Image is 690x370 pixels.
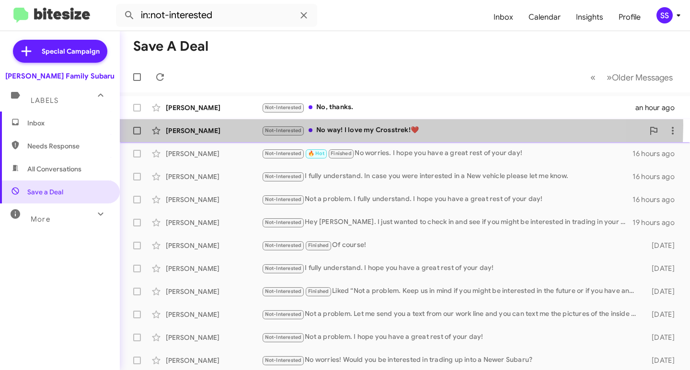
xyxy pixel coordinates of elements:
span: Finished [308,288,329,294]
span: More [31,215,50,224]
div: I fully understand. In case you were interested in a New vehicle please let me know. [262,171,632,182]
div: [PERSON_NAME] [166,149,262,158]
span: Not-Interested [265,265,302,271]
div: [DATE] [641,287,682,296]
div: 16 hours ago [632,172,682,181]
div: [PERSON_NAME] [166,287,262,296]
span: 🔥 Hot [308,150,324,157]
div: [DATE] [641,264,682,273]
span: Not-Interested [265,104,302,111]
div: No worries. I hope you have a great rest of your day! [262,148,632,159]
div: Not a problem. I fully understand. I hope you have a great rest of your day! [262,194,632,205]
div: Not a problem. Let me send you a text from our work line and you can text me the pictures of the ... [262,309,641,320]
span: Not-Interested [265,219,302,225]
a: Profile [611,3,648,31]
span: Not-Interested [265,357,302,363]
span: Labels [31,96,58,105]
div: [DATE] [641,333,682,342]
a: Insights [568,3,611,31]
div: [PERSON_NAME] [166,126,262,135]
div: [PERSON_NAME] [166,195,262,204]
span: Not-Interested [265,196,302,202]
div: [PERSON_NAME] [166,218,262,227]
a: Special Campaign [13,40,107,63]
a: Calendar [521,3,568,31]
div: [PERSON_NAME] [166,333,262,342]
div: [DATE] [641,356,682,365]
input: Search [116,4,317,27]
div: [DATE] [641,241,682,250]
span: Not-Interested [265,288,302,294]
div: 16 hours ago [632,149,682,158]
span: Not-Interested [265,173,302,179]
div: 16 hours ago [632,195,682,204]
span: Not-Interested [265,311,302,317]
span: Inbox [27,118,109,128]
span: Not-Interested [265,334,302,340]
div: Liked “Not a problem. Keep us in mind if you might be interested in the future or if you have any... [262,286,641,297]
div: SS [656,7,673,23]
div: Of course! [262,240,641,251]
div: [PERSON_NAME] [166,356,262,365]
div: Hey [PERSON_NAME]. I just wanted to check in and see if you might be interested in trading in you... [262,217,632,228]
span: Save a Deal [27,187,63,197]
span: Special Campaign [42,46,100,56]
span: Older Messages [612,72,673,83]
div: [PERSON_NAME] [166,310,262,319]
a: Inbox [486,3,521,31]
span: Not-Interested [265,150,302,157]
span: Not-Interested [265,127,302,134]
div: 19 hours ago [632,218,682,227]
span: Needs Response [27,141,109,151]
nav: Page navigation example [585,67,678,87]
h1: Save a Deal [133,39,208,54]
div: [DATE] [641,310,682,319]
button: Next [601,67,678,87]
div: an hour ago [635,103,682,112]
span: « [590,71,596,83]
div: [PERSON_NAME] [166,264,262,273]
span: All Conversations [27,164,81,174]
span: Not-Interested [265,242,302,248]
div: [PERSON_NAME] [166,103,262,112]
span: Finished [331,150,352,157]
div: [PERSON_NAME] [166,172,262,181]
div: I fully understand. I hope you have a great rest of your day! [262,263,641,274]
span: » [607,71,612,83]
div: No worries! Would you be interested in trading up into a Newer Subaru? [262,355,641,366]
button: SS [648,7,679,23]
div: No, thanks. [262,102,635,113]
div: Not a problem. I hope you have a great rest of your day! [262,332,641,343]
div: [PERSON_NAME] Family Subaru [5,71,115,81]
div: [PERSON_NAME] [166,241,262,250]
div: No way! I love my Crosstrek!❤️ [262,125,644,136]
button: Previous [585,67,601,87]
span: Finished [308,242,329,248]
